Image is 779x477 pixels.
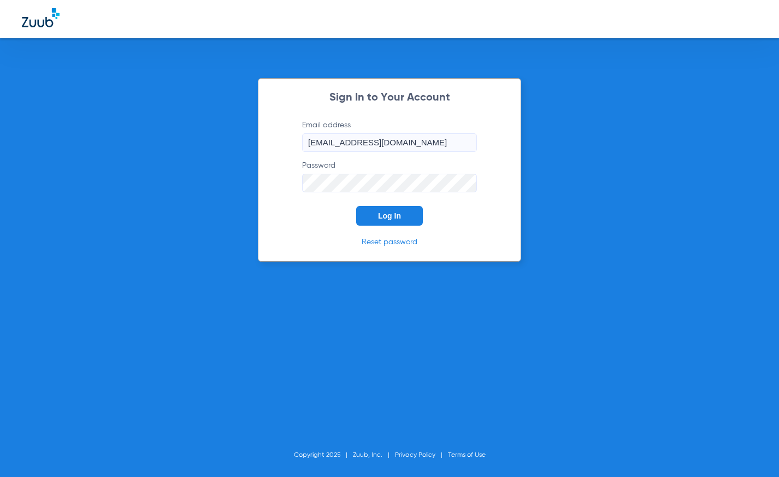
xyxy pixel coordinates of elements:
[302,174,477,192] input: Password
[362,238,417,246] a: Reset password
[302,160,477,192] label: Password
[302,133,477,152] input: Email address
[294,450,353,461] li: Copyright 2025
[286,92,493,103] h2: Sign In to Your Account
[378,211,401,220] span: Log In
[302,120,477,152] label: Email address
[395,452,435,458] a: Privacy Policy
[448,452,486,458] a: Terms of Use
[356,206,423,226] button: Log In
[353,450,395,461] li: Zuub, Inc.
[22,8,60,27] img: Zuub Logo
[724,425,779,477] iframe: Chat Widget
